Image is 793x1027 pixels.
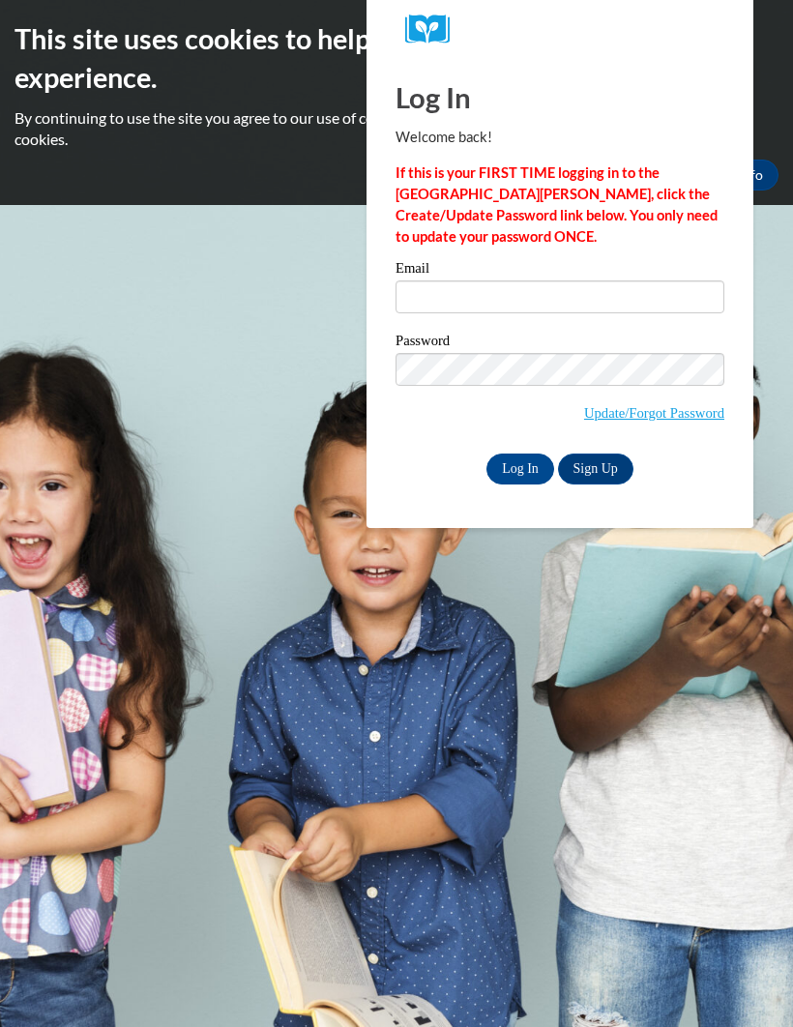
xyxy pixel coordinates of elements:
[396,261,724,280] label: Email
[396,164,718,245] strong: If this is your FIRST TIME logging in to the [GEOGRAPHIC_DATA][PERSON_NAME], click the Create/Upd...
[396,127,724,148] p: Welcome back!
[15,19,778,98] h2: This site uses cookies to help improve your learning experience.
[558,454,633,484] a: Sign Up
[15,107,778,150] p: By continuing to use the site you agree to our use of cookies. Use the ‘More info’ button to read...
[396,77,724,117] h1: Log In
[486,454,554,484] input: Log In
[405,15,715,44] a: COX Campus
[405,15,463,44] img: Logo brand
[396,334,724,353] label: Password
[584,405,724,421] a: Update/Forgot Password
